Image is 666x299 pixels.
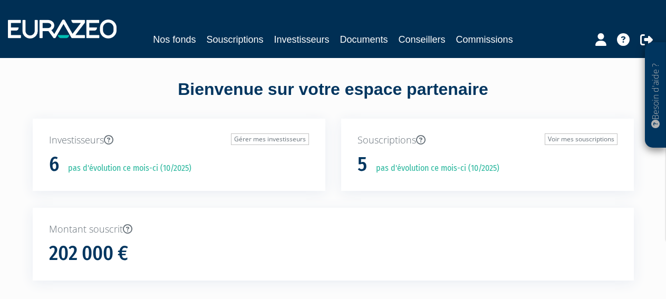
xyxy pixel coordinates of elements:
[25,78,642,119] div: Bienvenue sur votre espace partenaire
[358,133,617,147] p: Souscriptions
[340,32,388,47] a: Documents
[545,133,617,145] a: Voir mes souscriptions
[358,153,367,176] h1: 5
[8,20,117,38] img: 1732889491-logotype_eurazeo_blanc_rvb.png
[206,32,263,47] a: Souscriptions
[49,243,128,265] h1: 202 000 €
[456,32,513,47] a: Commissions
[231,133,309,145] a: Gérer mes investisseurs
[49,223,617,236] p: Montant souscrit
[49,153,59,176] h1: 6
[369,162,499,175] p: pas d'évolution ce mois-ci (10/2025)
[399,32,446,47] a: Conseillers
[153,32,196,47] a: Nos fonds
[49,133,309,147] p: Investisseurs
[274,32,329,47] a: Investisseurs
[650,48,662,143] p: Besoin d'aide ?
[61,162,191,175] p: pas d'évolution ce mois-ci (10/2025)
